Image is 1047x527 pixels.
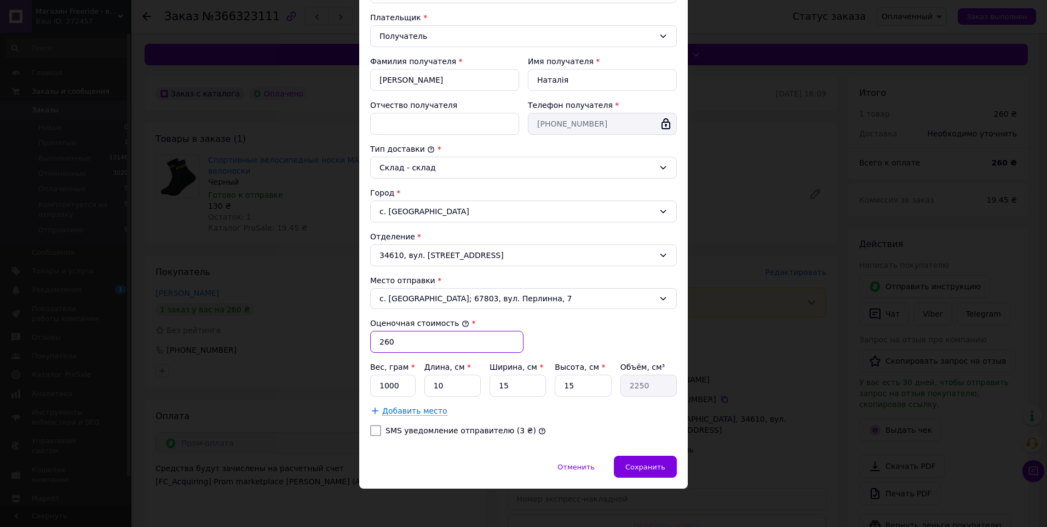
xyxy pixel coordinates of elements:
[370,12,677,23] div: Плательщик
[625,463,665,471] span: Сохранить
[370,187,677,198] div: Город
[382,406,447,416] span: Добавить место
[370,275,677,286] div: Место отправки
[424,363,471,371] label: Длина, см
[386,426,536,435] label: SMS уведомление отправителю (3 ₴)
[370,319,469,328] label: Оценочная стоимость
[370,144,677,154] div: Тип доставки
[528,57,594,66] label: Имя получателя
[370,57,456,66] label: Фамилия получателя
[379,162,654,174] div: Склад - склад
[370,363,415,371] label: Вес, грам
[370,244,677,266] div: 34610, вул. [STREET_ADDRESS]
[370,201,677,222] div: с. [GEOGRAPHIC_DATA]
[379,293,654,304] span: с. [GEOGRAPHIC_DATA]; 67803, вул. Перлинна, 7
[528,113,677,135] input: +380
[490,363,543,371] label: Ширина, см
[370,101,457,110] label: Отчество получателя
[557,463,595,471] span: Отменить
[379,30,654,42] div: Получатель
[528,101,613,110] label: Телефон получателя
[370,231,677,242] div: Отделение
[620,362,677,373] div: Объём, см³
[555,363,605,371] label: Высота, см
